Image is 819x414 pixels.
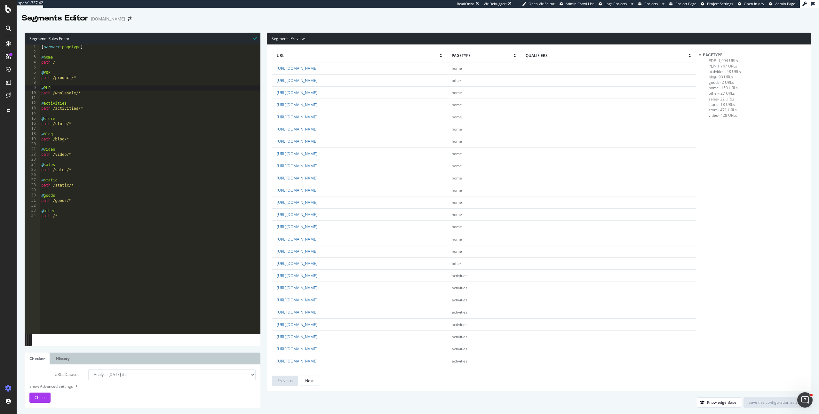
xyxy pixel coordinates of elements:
div: Knowledge Base [707,400,736,405]
span: Project Page [675,1,696,6]
span: Click to filter pagetype on store [709,107,737,113]
span: activities [452,273,467,278]
button: Previous [272,376,298,386]
a: Admin Crawl List [560,1,594,6]
span: Projects List [644,1,664,6]
span: qualifiers [526,53,688,58]
span: - 27 URLs [718,91,735,96]
div: 31 [25,198,40,203]
a: Projects List [638,1,664,6]
span: - 48 URLs [724,69,741,74]
span: - 18 URLs [718,102,735,107]
a: [URL][DOMAIN_NAME] [277,175,317,181]
span: home [452,175,462,181]
a: Knowledge Base [697,400,742,405]
div: Viz Debugger: [484,1,507,6]
span: home [452,126,462,132]
a: [URL][DOMAIN_NAME] [277,236,317,242]
span: Click to filter pagetype on blog [709,74,733,80]
div: 6 [25,70,40,75]
a: [URL][DOMAIN_NAME] [277,309,317,315]
div: 2 [25,50,40,55]
div: 26 [25,172,40,178]
span: - 22 URLs [718,96,735,102]
div: ReadOnly: [457,1,474,6]
a: [URL][DOMAIN_NAME] [277,224,317,229]
span: Project Settings [707,1,733,6]
button: Knowledge Base [697,397,742,408]
div: 7 [25,75,40,80]
span: Admin Crawl List [566,1,594,6]
div: Save this configuration as active [749,400,806,405]
a: Admin Page [769,1,795,6]
span: Check [35,395,45,400]
div: [DOMAIN_NAME] [91,16,125,22]
span: - 1,994 URLs [716,58,738,63]
span: Click to filter pagetype on PDP [709,58,738,63]
button: Save this configuration as active [743,397,811,408]
span: home [452,249,462,254]
div: 34 [25,213,40,219]
span: Click to filter pagetype on sales [709,96,735,102]
a: [URL][DOMAIN_NAME] [277,126,317,132]
div: 18 [25,131,40,137]
a: [URL][DOMAIN_NAME] [277,358,317,364]
a: [URL][DOMAIN_NAME] [277,212,317,217]
a: [URL][DOMAIN_NAME] [277,285,317,291]
span: Click to filter pagetype on other [709,91,735,96]
a: [URL][DOMAIN_NAME] [277,334,317,339]
a: [URL][DOMAIN_NAME] [277,322,317,327]
a: [URL][DOMAIN_NAME] [277,78,317,83]
a: Project Settings [701,1,733,6]
button: Check [29,393,51,403]
a: [URL][DOMAIN_NAME] [277,346,317,352]
span: - 1,747 URLs [715,63,737,69]
span: - 2 URLs [720,80,734,85]
span: Open in dev [744,1,764,6]
span: Click to filter pagetype on activities [709,69,741,74]
span: - 150 URLs [719,85,738,91]
a: [URL][DOMAIN_NAME] [277,200,317,205]
span: - 428 URLs [718,113,737,118]
span: activities [452,309,467,315]
span: home [452,151,462,156]
span: - 471 URLs [718,107,737,113]
span: activities [452,297,467,303]
span: home [452,200,462,205]
span: home [452,236,462,242]
span: activities [452,346,467,352]
span: - 93 URLs [716,74,733,80]
a: Open in dev [738,1,764,6]
span: Click to filter pagetype on video [709,113,737,118]
span: home [452,90,462,95]
a: [URL][DOMAIN_NAME] [277,187,317,193]
a: [URL][DOMAIN_NAME] [277,90,317,95]
div: 8 [25,80,40,85]
a: [URL][DOMAIN_NAME] [277,163,317,169]
span: activities [452,285,467,291]
span: home [452,224,462,229]
iframe: Intercom live chat [797,392,813,408]
span: home [452,139,462,144]
div: Segments Rules Editor [25,33,260,44]
div: arrow-right-arrow-left [128,17,131,21]
div: 16 [25,121,40,126]
span: Click to filter pagetype on home [709,85,738,91]
a: [URL][DOMAIN_NAME] [277,151,317,156]
div: 20 [25,142,40,147]
div: 10 [25,91,40,96]
div: 4 [25,60,40,65]
a: Checker [25,353,50,364]
span: activities [452,358,467,364]
a: [URL][DOMAIN_NAME] [277,102,317,107]
div: 32 [25,203,40,208]
span: home [452,66,462,71]
div: 14 [25,111,40,116]
span: Admin Page [775,1,795,6]
a: [URL][DOMAIN_NAME] [277,66,317,71]
a: [URL][DOMAIN_NAME] [277,139,317,144]
div: 11 [25,96,40,101]
a: Logs Projects List [599,1,633,6]
div: 17 [25,126,40,131]
a: [URL][DOMAIN_NAME] [277,249,317,254]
